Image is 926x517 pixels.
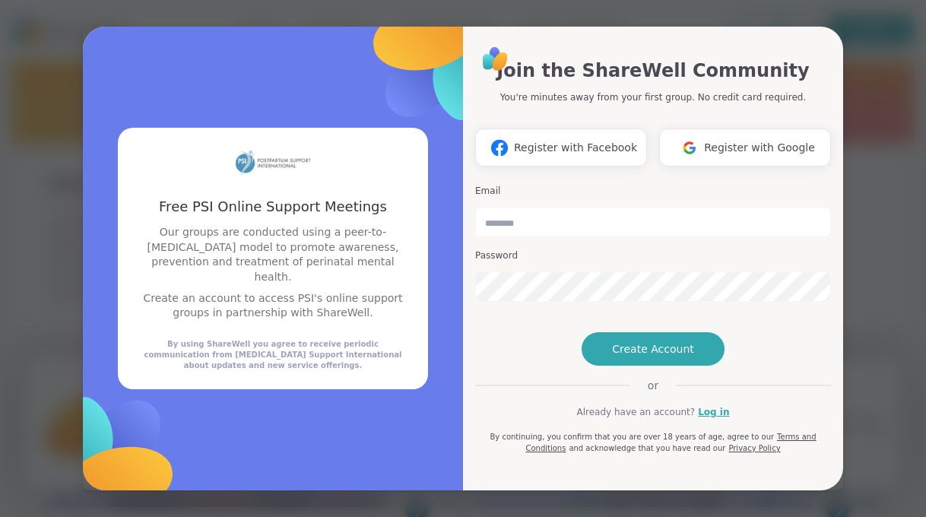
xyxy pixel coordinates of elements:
h3: Email [475,185,831,198]
span: Register with Facebook [514,140,637,156]
img: ShareWell Logomark [485,134,514,162]
span: Create Account [612,341,694,357]
span: Already have an account? [576,405,695,419]
span: and acknowledge that you have read our [569,444,725,452]
button: Create Account [582,332,725,366]
p: Our groups are conducted using a peer-to-[MEDICAL_DATA] model to promote awareness, prevention an... [136,225,410,284]
img: ShareWell Logomark [675,134,704,162]
p: You're minutes away from your first group. No credit card required. [500,90,806,104]
h3: Password [475,249,831,262]
span: or [629,378,677,393]
p: Create an account to access PSI's online support groups in partnership with ShareWell. [136,291,410,321]
button: Register with Google [659,128,831,167]
img: partner logo [235,146,311,179]
div: By using ShareWell you agree to receive periodic communication from [MEDICAL_DATA] Support Intern... [136,339,410,371]
img: ShareWell Logo [478,42,512,76]
h3: Free PSI Online Support Meetings [136,197,410,216]
h1: Join the ShareWell Community [496,57,809,84]
span: By continuing, you confirm that you are over 18 years of age, agree to our [490,433,774,441]
a: Terms and Conditions [525,433,816,452]
span: Register with Google [704,140,815,156]
a: Privacy Policy [728,444,780,452]
button: Register with Facebook [475,128,647,167]
a: Log in [698,405,729,419]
